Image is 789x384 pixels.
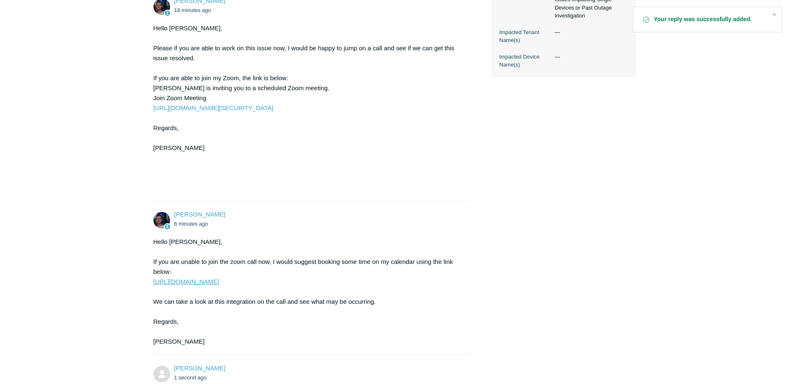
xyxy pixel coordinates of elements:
a: [PERSON_NAME] [174,364,225,372]
dd: — [551,53,628,61]
dd: — [551,28,628,37]
time: 08/14/2025, 09:27 [174,7,211,13]
span: Connor Davis [174,211,225,218]
a: [URL][DOMAIN_NAME][SECURITY_DATA] [153,104,274,111]
div: Hello [PERSON_NAME], Please if you are able to work on this issue now, I would be happy to jump o... [153,23,464,193]
strong: Your reply was successfully added. [654,15,765,24]
dt: Impacted Device Name(s) [500,53,551,69]
div: Close [769,9,780,20]
div: Hello [PERSON_NAME], If you are unable to join the zoom call now, I would suggest booking some ti... [153,237,464,347]
dt: Impacted Tenant Name(s) [500,28,551,44]
time: 08/14/2025, 09:45 [174,374,207,381]
a: [URL][DOMAIN_NAME] [153,278,219,285]
time: 08/14/2025, 09:39 [174,221,208,227]
span: Rick Sunwoo [174,364,225,372]
a: [PERSON_NAME] [174,211,225,218]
